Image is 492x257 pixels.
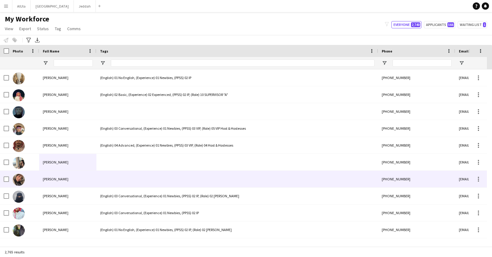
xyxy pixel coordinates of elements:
[483,22,486,27] span: 1
[43,211,68,215] span: [PERSON_NAME]
[74,0,96,12] button: Jeddah
[35,25,51,33] a: Status
[5,14,49,24] span: My Workforce
[378,188,455,204] div: [PHONE_NUMBER]
[378,137,455,154] div: [PHONE_NUMBER]
[13,140,25,152] img: Abdulelah Alghaythi
[96,137,378,154] div: (English) 04 Advanced, (Experience) 01 Newbies, (PPSS) 03 VIP, (Role) 04 Host & Hostesses
[13,174,25,186] img: Ahdab Aljuhani
[378,86,455,103] div: [PHONE_NUMBER]
[100,49,108,53] span: Tags
[17,25,33,33] a: Export
[19,26,31,31] span: Export
[34,36,41,44] app-action-btn: Export XLSX
[96,69,378,86] div: (English) 01 No English, (Experience) 01 Newbies, (PPSS) 02 IP
[382,60,387,66] button: Open Filter Menu
[13,208,25,220] img: Ali Albalawi
[382,49,392,53] span: Phone
[96,86,378,103] div: (English) 02 Basic, (Experience) 02 Experienced, (PPSS) 02 IP, (Role) 10 SUPERVISOR "A"
[378,221,455,238] div: [PHONE_NUMBER]
[424,21,455,28] button: Applicants566
[5,26,13,31] span: View
[111,59,374,67] input: Tags Filter Input
[13,157,25,169] img: Abeer Albalawi
[67,26,81,31] span: Comms
[43,143,68,148] span: [PERSON_NAME]
[52,25,64,33] a: Tag
[13,123,25,135] img: Abdulaziz Alshmmari
[459,60,464,66] button: Open Filter Menu
[43,177,68,181] span: [PERSON_NAME]
[43,75,68,80] span: [PERSON_NAME]
[391,21,421,28] button: Everyone2,740
[458,21,487,28] button: Waiting list1
[411,22,420,27] span: 2,740
[447,22,454,27] span: 566
[65,25,83,33] a: Comms
[31,0,74,12] button: [GEOGRAPHIC_DATA]
[378,120,455,137] div: [PHONE_NUMBER]
[378,205,455,221] div: [PHONE_NUMBER]
[43,160,68,164] span: [PERSON_NAME]
[459,49,468,53] span: Email
[2,25,16,33] a: View
[378,238,455,255] div: [PHONE_NUMBER]
[96,205,378,221] div: (English) 03 Conversational, (Experience) 01 Newbies, (PPSS) 02 IP
[96,221,378,238] div: (English) 01 No English, (Experience) 01 Newbies, (PPSS) 02 IP, (Role) 02 [PERSON_NAME]
[13,106,25,118] img: MOHAMMED ALOSAIMI
[54,59,93,67] input: Full Name Filter Input
[378,154,455,170] div: [PHONE_NUMBER]
[37,26,49,31] span: Status
[43,92,68,97] span: [PERSON_NAME]
[13,72,25,84] img: islah siddig
[13,224,25,236] img: Aziza Al-Juhani
[12,0,31,12] button: AlUla
[43,227,68,232] span: [PERSON_NAME]
[96,238,378,255] div: (English) 03 Conversational, (Experience) 01 Newbies, (PPSS) 03 VIP, (Role) 03 Premium [PERSON_NAME]
[43,49,59,53] span: Full Name
[100,60,105,66] button: Open Filter Menu
[13,49,23,53] span: Photo
[378,103,455,120] div: [PHONE_NUMBER]
[55,26,61,31] span: Tag
[393,59,452,67] input: Phone Filter Input
[25,36,32,44] app-action-btn: Advanced filters
[378,69,455,86] div: [PHONE_NUMBER]
[378,171,455,187] div: [PHONE_NUMBER]
[43,109,68,114] span: [PERSON_NAME]
[13,191,25,203] img: Aishah Alenzi
[43,194,68,198] span: [PERSON_NAME]
[13,89,25,101] img: Zaid Al-Rifai
[43,126,68,131] span: [PERSON_NAME]
[43,60,48,66] button: Open Filter Menu
[96,188,378,204] div: (English) 03 Conversational, (Experience) 01 Newbies, (PPSS) 02 IP, (Role) 02 [PERSON_NAME]
[96,120,378,137] div: (English) 03 Conversational, (Experience) 01 Newbies, (PPSS) 03 VIP, (Role) 05 VIP Host & Hostesses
